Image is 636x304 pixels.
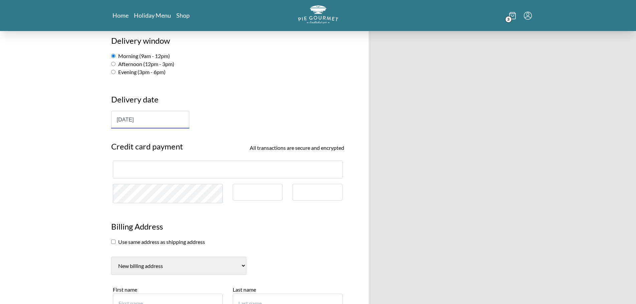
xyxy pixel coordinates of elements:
[111,62,116,66] input: Afternoon (12pm - 3pm)
[119,166,337,173] iframe: Secure card number input frame
[113,286,137,293] label: First name
[113,11,129,19] a: Home
[111,54,116,58] input: Morning (9am - 12pm)
[111,140,183,153] span: Credit card payment
[250,144,344,152] span: All transactions are secure and encrypted
[505,16,512,23] span: 3
[298,190,337,195] iframe: Secure CVC input frame
[134,11,171,19] a: Holiday Menu
[238,190,277,195] iframe: Secure expiration date input frame
[111,70,116,74] input: Evening (3pm - 6pm)
[524,12,532,20] button: Menu
[298,5,338,24] img: logo
[111,93,344,111] h3: Delivery date
[111,35,344,52] h2: Delivery window
[111,69,166,75] label: Evening (3pm - 6pm)
[298,5,338,26] a: Logo
[111,61,174,67] label: Afternoon (12pm - 3pm)
[176,11,190,19] a: Shop
[111,53,170,59] label: Morning (9am - 12pm)
[233,286,256,293] label: Last name
[111,238,344,246] section: Use same address as shipping address
[111,221,344,238] h3: Billing Address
